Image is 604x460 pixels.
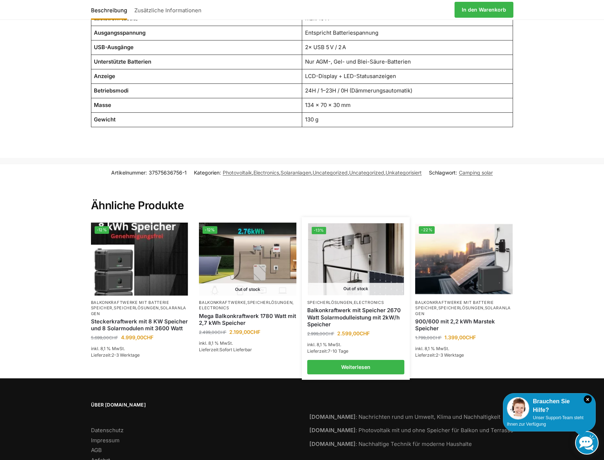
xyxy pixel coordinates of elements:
span: Lieferzeit: [307,348,348,354]
p: inkl. 8,1 % MwSt. [199,340,296,347]
span: CHF [217,330,226,335]
td: 24H / 1–23H / 0H (Dämmerungsautomatik) [302,83,513,98]
a: Unkategorisiert [386,169,422,176]
a: Solaranlagen [281,169,311,176]
span: CHF [466,334,476,340]
img: Customer service [507,397,529,420]
span: Sofort Lieferbar [220,347,252,352]
img: Steckerkraftwerk mit 8 KW Speicher und 8 Solarmodulen mit 3600 Watt [91,223,188,296]
span: CHF [360,330,370,336]
p: , , [199,300,296,311]
bdi: 5.699,00 [91,335,118,340]
span: Lieferzeit: [199,347,252,352]
a: Balkonkraftwerke mit Batterie Speicher [91,300,169,310]
a: -22%Balkonkraftwerk mit Marstek Speicher [415,223,513,296]
strong: [DOMAIN_NAME] [309,440,356,447]
a: Speicherlösungen [438,305,483,310]
a: Electronics [199,305,229,310]
span: Lieferzeit: [415,352,464,358]
a: Mega Balkonkraftwerk 1780 Watt mit 2,7 kWh Speicher [199,313,296,327]
a: [DOMAIN_NAME]: Nachhaltige Technik für moderne Haushalte [309,440,472,447]
td: 130 g [302,112,513,127]
a: Balkonkraftwerke [199,300,246,305]
p: inkl. 8,1 % MwSt. [307,341,405,348]
a: AGB [91,447,102,453]
bdi: 2.599,00 [337,330,370,336]
a: -12%Steckerkraftwerk mit 8 KW Speicher und 8 Solarmodulen mit 3600 Watt [91,223,188,296]
bdi: 2.499,00 [199,330,226,335]
td: Entspricht Batteriespannung [302,26,513,40]
span: 37575636756-1 [149,169,187,176]
td: Nur AGM-, Gel- und Blei-Säure-Batterien [302,55,513,69]
strong: Ausgangsspannung [94,29,145,36]
span: Lieferzeit: [91,352,140,358]
a: Camping solar [459,169,493,176]
bdi: 1.399,00 [444,334,476,340]
img: Solaranlage mit 2,7 KW Batteriespeicher Genehmigungsfrei [199,223,296,296]
a: Speicherlösungen [114,305,159,310]
div: Brauchen Sie Hilfe? [507,397,592,414]
span: CHF [143,334,153,340]
td: LCD-Display + LED-Statusanzeigen [302,69,513,83]
span: 2-3 Werktage [112,352,140,358]
strong: Gewicht [94,116,116,123]
a: Steckerkraftwerk mit 8 KW Speicher und 8 Solarmodulen mit 3600 Watt [91,318,188,332]
a: Datenschutz [91,427,123,434]
p: , , [415,300,513,317]
a: -13% Out of stockBalkonkraftwerk mit Speicher 2670 Watt Solarmodulleistung mit 2kW/h Speicher [308,223,404,295]
strong: USB-Ausgänge [94,44,134,51]
a: Balkonkraftwerke mit Batterie Speicher [415,300,494,310]
span: CHF [109,335,118,340]
strong: Betriebsmodi [94,87,129,94]
span: Schlagwort: [429,169,493,176]
span: Artikelnummer: [111,169,187,176]
a: 900/600 mit 2,2 kWh Marstek Speicher [415,318,513,332]
a: Uncategorized [349,169,384,176]
a: Uncategorized [313,169,348,176]
span: 7-10 Tage [328,348,348,354]
bdi: 4.999,00 [121,334,153,340]
i: Schließen [584,395,592,403]
strong: [DOMAIN_NAME] [309,427,356,434]
span: Unser Support-Team steht Ihnen zur Verfügung [507,415,583,427]
strong: Anzeige [94,73,115,79]
p: inkl. 8,1 % MwSt. [415,345,513,352]
a: [DOMAIN_NAME]: Nachrichten rund um Umwelt, Klima und Nachhaltigkeit [309,413,500,420]
span: 2-3 Werktage [436,352,464,358]
strong: Masse [94,102,111,108]
bdi: 2.999,00 [307,331,334,336]
a: Solaranlagen [415,305,511,316]
a: Electronics [253,169,279,176]
a: Photovoltaik [223,169,252,176]
a: Lese mehr über „Balkonkraftwerk mit Speicher 2670 Watt Solarmodulleistung mit 2kW/h Speicher“ [307,360,405,374]
a: Impressum [91,437,120,444]
p: , [307,300,405,305]
a: -12% Out of stockSolaranlage mit 2,7 KW Batteriespeicher Genehmigungsfrei [199,223,296,296]
a: Balkonkraftwerk mit Speicher 2670 Watt Solarmodulleistung mit 2kW/h Speicher [307,307,405,328]
span: Kategorien: , , , , , [194,169,422,176]
strong: Unterstützte Batterien [94,58,151,65]
span: CHF [250,329,260,335]
img: Balkonkraftwerk mit Marstek Speicher [415,223,513,296]
a: [DOMAIN_NAME]: Photovoltaik mit und ohne Speicher für Balkon und Terrasse [309,427,513,434]
td: 134 × 70 × 30 mm [302,98,513,112]
span: Über [DOMAIN_NAME] [91,401,295,409]
bdi: 2.199,00 [229,329,260,335]
span: CHF [325,331,334,336]
strong: [DOMAIN_NAME] [309,413,356,420]
h2: Ähnliche Produkte [91,181,513,212]
p: , , [91,300,188,317]
a: Solaranlagen [91,305,187,316]
td: 2× USB 5 V / 2 A [302,40,513,55]
img: Balkonkraftwerk mit Speicher 2670 Watt Solarmodulleistung mit 2kW/h Speicher [308,223,404,295]
a: Speicherlösungen [307,300,352,305]
bdi: 1.799,00 [415,335,442,340]
a: Speicherlösungen [247,300,292,305]
span: CHF [433,335,442,340]
p: inkl. 8,1 % MwSt. [91,345,188,352]
a: Electronics [354,300,384,305]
